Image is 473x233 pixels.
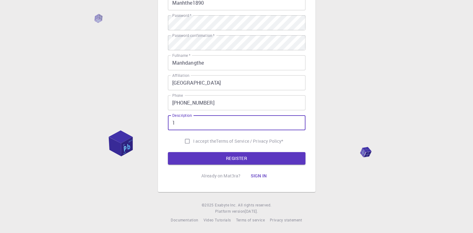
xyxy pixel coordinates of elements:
p: Already on Mat3ra? [201,173,241,179]
span: Platform version [215,208,245,215]
span: Privacy statement [270,217,302,222]
button: Sign in [245,170,272,182]
a: [DATE]. [245,208,258,215]
button: REGISTER [168,152,305,165]
a: Video Tutorials [203,217,231,223]
a: Documentation [171,217,198,223]
label: Phone [172,93,183,98]
p: Terms of Service / Privacy Policy * [216,138,283,144]
a: Terms of Service / Privacy Policy* [216,138,283,144]
label: Affiliation [172,73,189,78]
span: I accept the [193,138,216,144]
span: Terms of service [236,217,264,222]
a: Terms of service [236,217,264,223]
span: Exabyte Inc. [215,202,237,207]
span: [DATE] . [245,209,258,214]
label: Password confirmation [172,33,214,38]
span: © 2025 [202,202,215,208]
a: Privacy statement [270,217,302,223]
span: Documentation [171,217,198,222]
label: Password [172,13,191,18]
label: Description [172,113,192,118]
a: Exabyte Inc. [215,202,237,208]
span: Video Tutorials [203,217,231,222]
span: All rights reserved. [238,202,271,208]
label: Fullname [172,53,190,58]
